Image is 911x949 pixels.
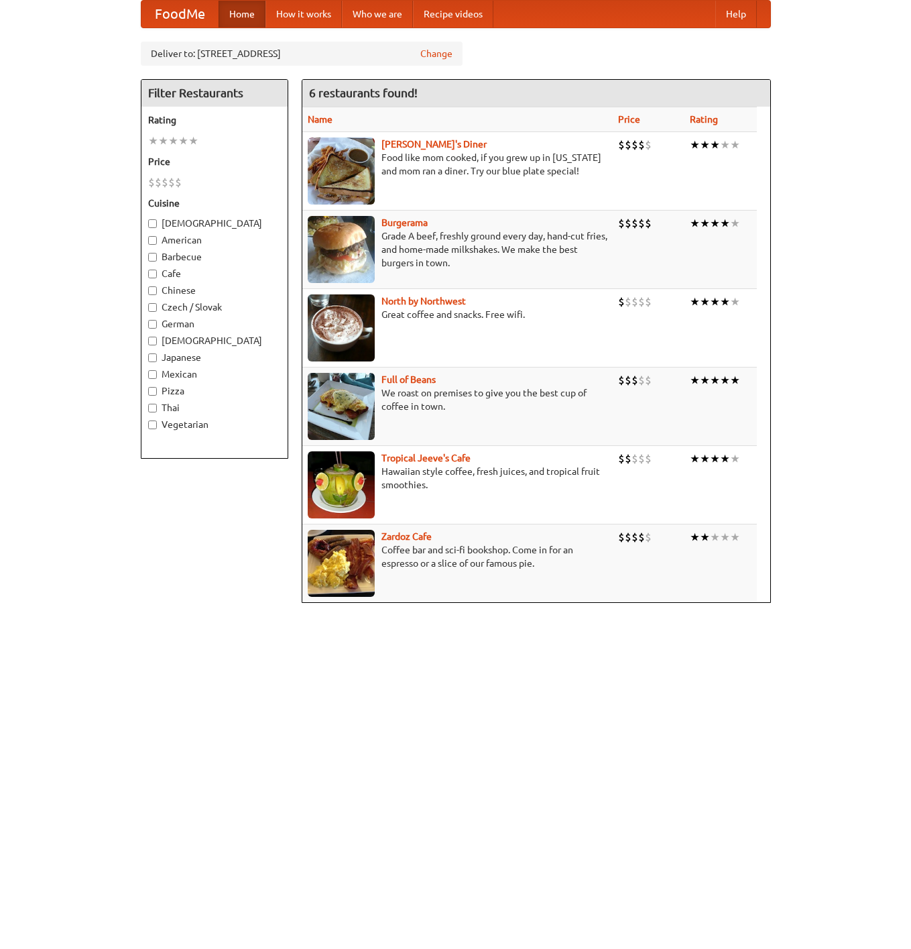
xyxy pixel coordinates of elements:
[690,114,718,125] a: Rating
[178,133,188,148] li: ★
[638,451,645,466] li: $
[155,175,162,190] li: $
[631,530,638,545] li: $
[219,1,265,27] a: Home
[690,451,700,466] li: ★
[168,133,178,148] li: ★
[265,1,342,27] a: How it works
[710,451,720,466] li: ★
[700,530,710,545] li: ★
[631,137,638,152] li: $
[148,353,157,362] input: Japanese
[730,530,740,545] li: ★
[308,451,375,518] img: jeeves.jpg
[618,137,625,152] li: $
[148,404,157,412] input: Thai
[720,373,730,388] li: ★
[381,453,471,463] a: Tropical Jeeve's Cafe
[148,303,157,312] input: Czech / Slovak
[381,531,432,542] a: Zardoz Cafe
[625,137,631,152] li: $
[148,219,157,228] input: [DEMOGRAPHIC_DATA]
[700,294,710,309] li: ★
[618,451,625,466] li: $
[645,373,652,388] li: $
[308,308,607,321] p: Great coffee and snacks. Free wifi.
[700,373,710,388] li: ★
[645,216,652,231] li: $
[309,87,418,99] ng-pluralize: 6 restaurants found!
[730,294,740,309] li: ★
[148,155,281,168] h5: Price
[710,373,720,388] li: ★
[148,284,281,297] label: Chinese
[148,370,157,379] input: Mexican
[730,451,740,466] li: ★
[631,294,638,309] li: $
[618,216,625,231] li: $
[381,139,487,150] a: [PERSON_NAME]'s Diner
[720,451,730,466] li: ★
[690,373,700,388] li: ★
[148,253,157,262] input: Barbecue
[625,451,631,466] li: $
[148,351,281,364] label: Japanese
[308,543,607,570] p: Coffee bar and sci-fi bookshop. Come in for an espresso or a slice of our famous pie.
[308,373,375,440] img: beans.jpg
[175,175,182,190] li: $
[700,137,710,152] li: ★
[700,216,710,231] li: ★
[690,216,700,231] li: ★
[715,1,757,27] a: Help
[618,373,625,388] li: $
[188,133,198,148] li: ★
[638,137,645,152] li: $
[381,217,428,228] a: Burgerama
[381,374,436,385] a: Full of Beans
[148,233,281,247] label: American
[730,216,740,231] li: ★
[308,229,607,270] p: Grade A beef, freshly ground every day, hand-cut fries, and home-made milkshakes. We make the bes...
[690,530,700,545] li: ★
[148,286,157,295] input: Chinese
[730,373,740,388] li: ★
[631,451,638,466] li: $
[413,1,493,27] a: Recipe videos
[690,137,700,152] li: ★
[420,47,452,60] a: Change
[631,373,638,388] li: $
[710,137,720,152] li: ★
[148,197,281,210] h5: Cuisine
[148,175,155,190] li: $
[645,451,652,466] li: $
[342,1,413,27] a: Who we are
[730,137,740,152] li: ★
[308,294,375,361] img: north.jpg
[710,216,720,231] li: ★
[168,175,175,190] li: $
[710,294,720,309] li: ★
[148,384,281,398] label: Pizza
[148,236,157,245] input: American
[148,270,157,278] input: Cafe
[625,530,631,545] li: $
[162,175,168,190] li: $
[148,387,157,396] input: Pizza
[141,42,463,66] div: Deliver to: [STREET_ADDRESS]
[148,334,281,347] label: [DEMOGRAPHIC_DATA]
[148,300,281,314] label: Czech / Slovak
[148,250,281,264] label: Barbecue
[148,368,281,381] label: Mexican
[148,337,157,345] input: [DEMOGRAPHIC_DATA]
[625,373,631,388] li: $
[638,530,645,545] li: $
[690,294,700,309] li: ★
[148,133,158,148] li: ★
[308,386,607,413] p: We roast on premises to give you the best cup of coffee in town.
[631,216,638,231] li: $
[381,296,466,306] a: North by Northwest
[720,216,730,231] li: ★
